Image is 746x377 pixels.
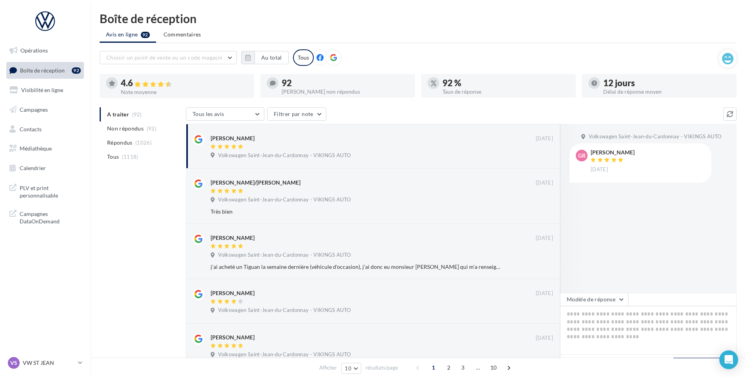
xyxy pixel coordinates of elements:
[293,49,314,66] div: Tous
[536,179,553,187] span: [DATE]
[107,153,119,161] span: Tous
[135,140,152,146] span: (1026)
[591,150,635,155] div: [PERSON_NAME]
[5,205,86,228] a: Campagnes DataOnDemand
[457,361,469,374] span: 3
[218,351,351,358] span: Volkswagen Saint-Jean-du-Cardonnay - VIKINGS AUTO
[536,335,553,342] span: [DATE]
[578,152,586,159] span: Gr
[211,333,255,341] div: [PERSON_NAME]
[100,13,737,24] div: Boîte de réception
[589,133,721,140] span: Volkswagen Saint-Jean-du-Cardonnay - VIKINGS AUTO
[218,152,351,159] span: Volkswagen Saint-Jean-du-Cardonnay - VIKINGS AUTO
[5,62,86,79] a: Boîte de réception92
[211,234,255,242] div: [PERSON_NAME]
[20,165,46,171] span: Calendrier
[100,51,237,64] button: Choisir un point de vente ou un code magasin
[603,79,730,87] div: 12 jours
[20,145,52,152] span: Médiathèque
[72,67,81,74] div: 92
[319,364,337,372] span: Afficher
[107,139,133,147] span: Répondus
[442,89,570,94] div: Taux de réponse
[536,290,553,297] span: [DATE]
[218,196,351,203] span: Volkswagen Saint-Jean-du-Cardonnay - VIKINGS AUTO
[536,235,553,242] span: [DATE]
[5,160,86,176] a: Calendrier
[442,79,570,87] div: 92 %
[341,363,361,374] button: 10
[5,140,86,157] a: Médiathèque
[427,361,440,374] span: 1
[211,134,255,142] div: [PERSON_NAME]
[20,106,48,113] span: Campagnes
[5,179,86,203] a: PLV et print personnalisable
[20,208,81,225] span: Campagnes DataOnDemand
[20,125,42,132] span: Contacts
[536,135,553,142] span: [DATE]
[267,107,326,121] button: Filtrer par note
[255,51,289,64] button: Au total
[164,31,201,38] span: Commentaires
[211,289,255,297] div: [PERSON_NAME]
[241,51,289,64] button: Au total
[5,101,86,118] a: Campagnes
[345,365,351,372] span: 10
[472,361,484,374] span: ...
[20,67,65,73] span: Boîte de réception
[366,364,398,372] span: résultats/page
[591,166,608,173] span: [DATE]
[282,89,409,94] div: [PERSON_NAME] non répondus
[442,361,455,374] span: 2
[121,79,248,88] div: 4.6
[487,361,500,374] span: 10
[603,89,730,94] div: Délai de réponse moyen
[218,307,351,314] span: Volkswagen Saint-Jean-du-Cardonnay - VIKINGS AUTO
[5,42,86,59] a: Opérations
[107,125,144,132] span: Non répondus
[121,89,248,95] div: Note moyenne
[560,293,628,306] button: Modèle de réponse
[122,154,138,160] span: (1118)
[20,183,81,199] span: PLV et print personnalisable
[5,121,86,138] a: Contacts
[719,350,738,369] div: Open Intercom Messenger
[21,87,63,93] span: Visibilité en ligne
[106,54,222,61] span: Choisir un point de vente ou un code magasin
[20,47,48,54] span: Opérations
[218,252,351,259] span: Volkswagen Saint-Jean-du-Cardonnay - VIKINGS AUTO
[23,359,75,367] p: VW ST JEAN
[147,125,156,132] span: (92)
[186,107,264,121] button: Tous les avis
[211,263,502,271] div: j'ai acheté un Tiguan la semaine dernière (véhicule d'occasion), j'ai donc eu monsieur [PERSON_NA...
[282,79,409,87] div: 92
[193,111,224,117] span: Tous les avis
[6,355,84,370] a: VS VW ST JEAN
[10,359,17,367] span: VS
[211,179,300,187] div: [PERSON_NAME]/[PERSON_NAME]
[5,82,86,98] a: Visibilité en ligne
[211,208,502,216] div: Très bien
